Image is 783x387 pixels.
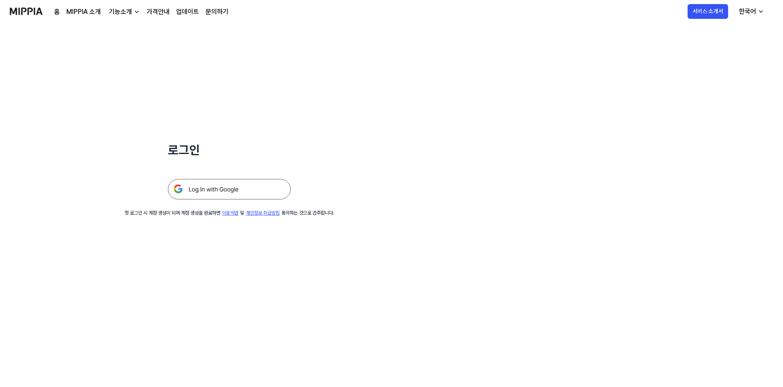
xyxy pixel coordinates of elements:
a: 업데이트 [176,7,199,17]
a: 가격안내 [147,7,170,17]
button: 기능소개 [107,7,140,17]
a: 문의하기 [206,7,229,17]
div: 기능소개 [107,7,134,17]
a: 개인정보 취급방침 [246,210,280,216]
button: 한국어 [732,3,769,20]
h1: 로그인 [168,141,291,159]
div: 한국어 [737,7,758,16]
button: 서비스 소개서 [688,4,728,19]
img: down [134,9,140,15]
img: 구글 로그인 버튼 [168,179,291,199]
a: 이용약관 [222,210,238,216]
a: 홈 [54,7,60,17]
div: 첫 로그인 시 계정 생성이 되며 계정 생성을 완료하면 및 동의하는 것으로 간주합니다. [124,209,334,217]
a: MIPPIA 소개 [66,7,101,17]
